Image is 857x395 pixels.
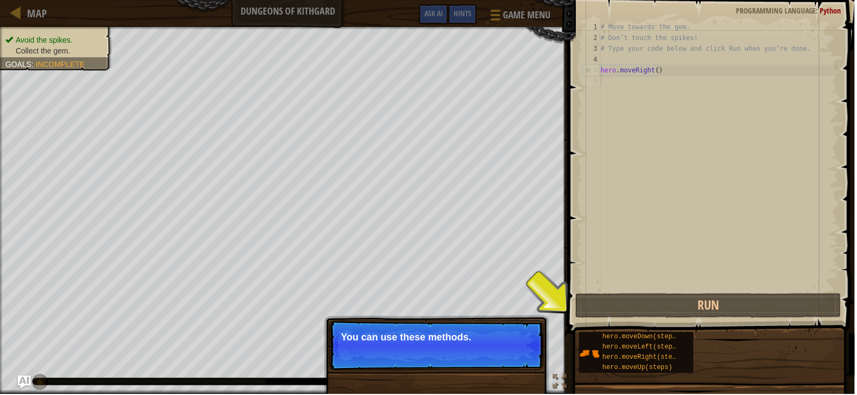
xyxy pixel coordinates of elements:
button: Game Menu [483,4,559,30]
span: Goals [5,60,31,69]
span: Game Menu [504,8,552,22]
span: : [819,5,822,16]
button: Ask AI [420,4,449,24]
div: 3 [584,43,602,54]
button: Ask AI [18,377,31,390]
div: 6 [584,76,602,86]
a: Map [22,6,47,21]
span: Programming language [738,5,819,16]
button: Run [577,294,843,319]
span: Avoid the spikes. [16,36,73,44]
span: : [31,60,36,69]
img: portrait.png [581,344,601,365]
p: You can use these methods. [342,333,534,344]
span: Map [27,6,47,21]
div: 4 [584,54,602,65]
span: hero.moveLeft(steps) [604,344,682,352]
span: hero.moveRight(steps) [604,354,686,362]
li: Collect the gem. [5,45,104,56]
span: Hints [455,8,473,18]
span: Python [822,5,843,16]
span: Collect the gem. [16,46,70,55]
span: hero.moveDown(steps) [604,334,682,342]
li: Avoid the spikes. [5,35,104,45]
span: Incomplete [36,60,85,69]
span: Ask AI [426,8,444,18]
div: 2 [584,32,602,43]
span: hero.moveUp(steps) [604,365,674,372]
div: 1 [584,22,602,32]
div: 5 [585,65,602,76]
